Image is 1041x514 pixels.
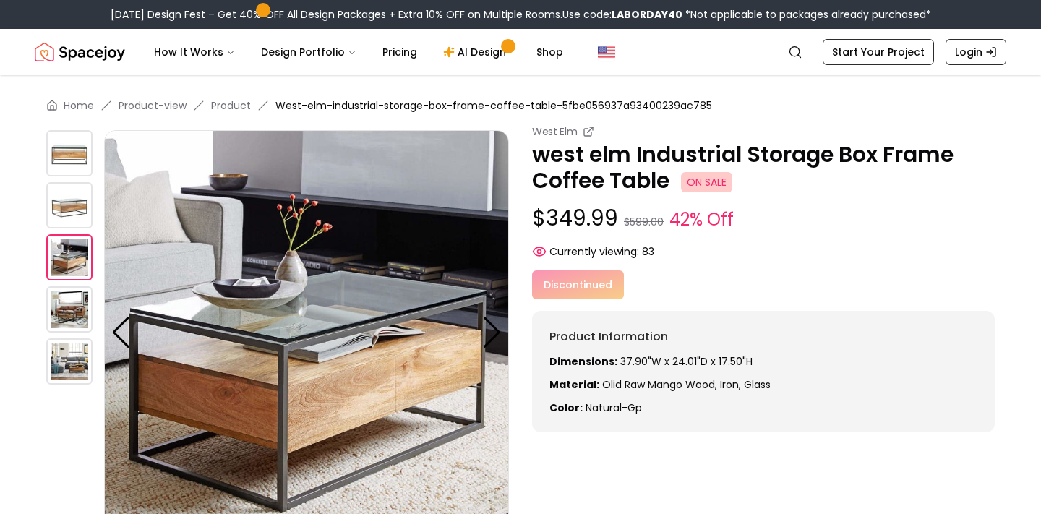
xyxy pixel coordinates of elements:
[532,205,995,233] p: $349.99
[562,7,682,22] span: Use code:
[119,98,187,113] a: Product-view
[586,401,642,415] span: natural-gp
[549,328,977,346] h6: Product Information
[532,124,577,139] small: West Elm
[669,207,734,233] small: 42% Off
[549,354,977,369] p: 37.90"W x 24.01"D x 17.50"H
[275,98,712,113] span: West-elm-industrial-storage-box-frame-coffee-table-5fbe056937a93400239ac785
[142,38,247,67] button: How It Works
[525,38,575,67] a: Shop
[249,38,368,67] button: Design Portfolio
[602,377,771,392] span: olid raw mango wood, Iron, glass
[46,338,93,385] img: https://storage.googleapis.com/spacejoy-main/assets/5fbe056937a93400239ac785/product_4_4oh30km4opg8
[46,234,93,280] img: https://storage.googleapis.com/spacejoy-main/assets/5fbe056937a93400239ac785/product_2_n4ek1ijgbbo6
[549,244,639,259] span: Currently viewing:
[682,7,931,22] span: *Not applicable to packages already purchased*
[681,172,732,192] span: ON SALE
[532,142,995,194] p: west elm Industrial Storage Box Frame Coffee Table
[35,29,1006,75] nav: Global
[549,401,583,415] strong: Color:
[142,38,575,67] nav: Main
[35,38,125,67] a: Spacejoy
[111,7,931,22] div: [DATE] Design Fest – Get 40% OFF All Design Packages + Extra 10% OFF on Multiple Rooms.
[46,286,93,333] img: https://storage.googleapis.com/spacejoy-main/assets/5fbe056937a93400239ac785/product_3_0c3hbn73hb507
[624,215,664,229] small: $599.00
[642,244,654,259] span: 83
[46,98,995,113] nav: breadcrumb
[612,7,682,22] b: LABORDAY40
[823,39,934,65] a: Start Your Project
[598,43,615,61] img: United States
[211,98,251,113] a: Product
[371,38,429,67] a: Pricing
[549,377,599,392] strong: Material:
[946,39,1006,65] a: Login
[549,354,617,369] strong: Dimensions:
[64,98,94,113] a: Home
[46,182,93,228] img: https://storage.googleapis.com/spacejoy-main/assets/5fbe056937a93400239ac785/product_1_g37alfk8540f
[35,38,125,67] img: Spacejoy Logo
[432,38,522,67] a: AI Design
[46,130,93,176] img: https://storage.googleapis.com/spacejoy-main/assets/5fbe056937a93400239ac785/product_0_mj6072nc593f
